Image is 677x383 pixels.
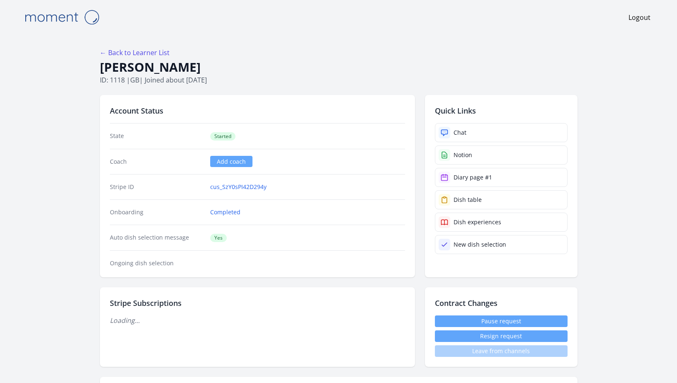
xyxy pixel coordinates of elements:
dt: Auto dish selection message [110,233,204,242]
dt: Coach [110,158,204,166]
span: gb [130,75,139,85]
dt: Ongoing dish selection [110,259,204,267]
h2: Stripe Subscriptions [110,297,405,309]
a: ← Back to Learner List [100,48,170,57]
div: Diary page #1 [454,173,492,182]
h2: Quick Links [435,105,568,116]
div: New dish selection [454,240,506,249]
div: Dish experiences [454,218,501,226]
a: Dish table [435,190,568,209]
p: Loading... [110,315,405,325]
p: ID: 1118 | | Joined about [DATE] [100,75,578,85]
span: Yes [210,234,227,242]
a: Diary page #1 [435,168,568,187]
div: Notion [454,151,472,159]
h1: [PERSON_NAME] [100,59,578,75]
div: Chat [454,128,466,137]
a: Add coach [210,156,252,167]
a: cus_SzY0sPI42D294y [210,183,267,191]
a: Logout [628,12,650,22]
dt: Onboarding [110,208,204,216]
div: Dish table [454,196,482,204]
img: Moment [20,7,103,28]
a: Notion [435,145,568,165]
span: Started [210,132,235,141]
dt: Stripe ID [110,183,204,191]
span: Leave from channels [435,345,568,357]
h2: Account Status [110,105,405,116]
button: Resign request [435,330,568,342]
dt: State [110,132,204,141]
a: New dish selection [435,235,568,254]
a: Dish experiences [435,213,568,232]
a: Completed [210,208,240,216]
a: Chat [435,123,568,142]
a: Pause request [435,315,568,327]
h2: Contract Changes [435,297,568,309]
